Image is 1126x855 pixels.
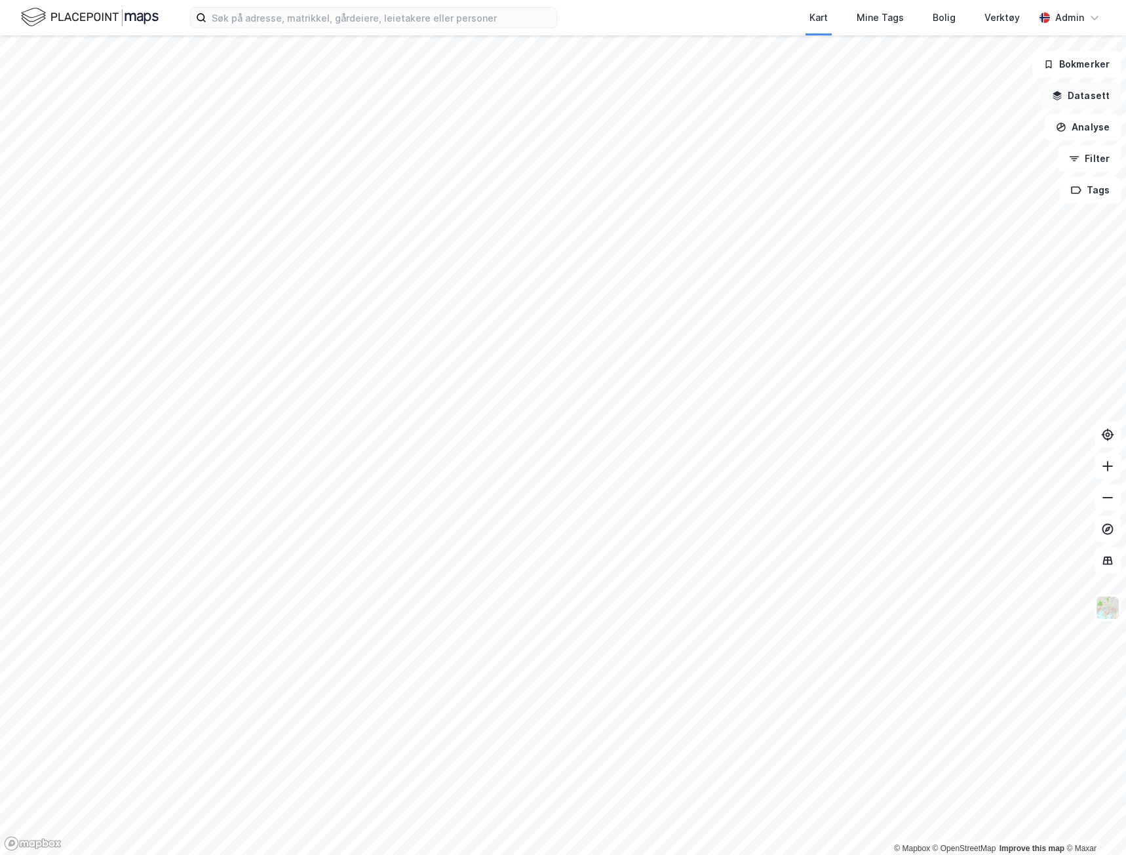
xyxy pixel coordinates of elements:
[857,10,904,26] div: Mine Tags
[933,10,956,26] div: Bolig
[21,6,159,29] img: logo.f888ab2527a4732fd821a326f86c7f29.svg
[206,8,556,28] input: Søk på adresse, matrikkel, gårdeiere, leietakere eller personer
[1055,10,1084,26] div: Admin
[1060,792,1126,855] div: Kontrollprogram for chat
[984,10,1020,26] div: Verktøy
[1060,792,1126,855] iframe: Chat Widget
[809,10,828,26] div: Kart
